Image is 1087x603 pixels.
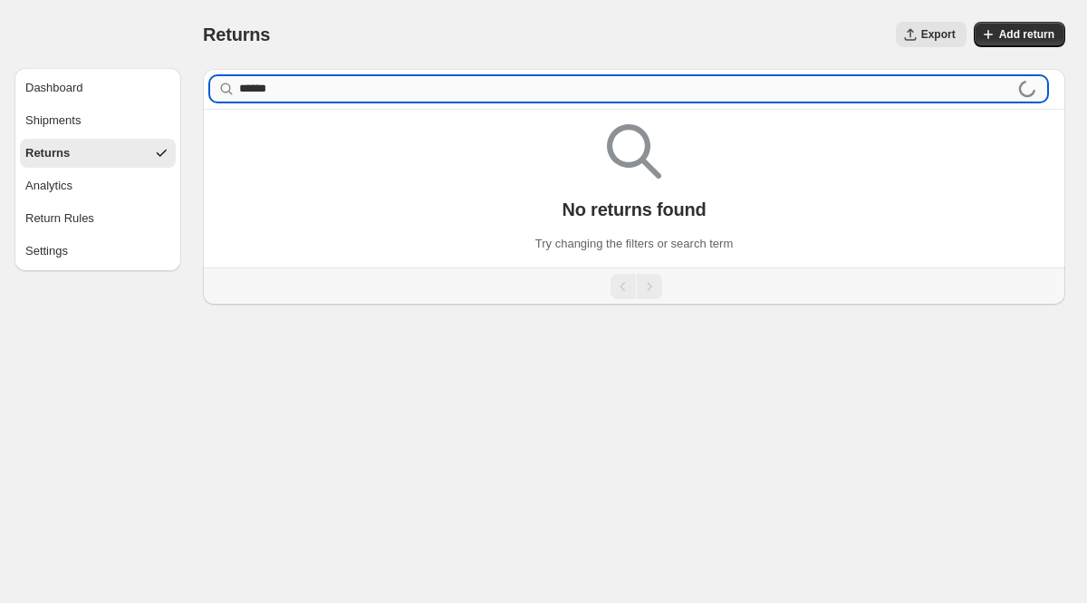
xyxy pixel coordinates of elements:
[203,24,270,44] span: Returns
[203,267,1065,305] nav: Pagination
[921,27,956,42] span: Export
[25,177,72,195] div: Analytics
[20,237,176,266] button: Settings
[25,242,68,260] div: Settings
[20,139,176,168] button: Returns
[25,144,70,162] div: Returns
[607,124,661,179] img: Empty search results
[25,209,94,228] div: Return Rules
[20,106,176,135] button: Shipments
[974,22,1065,47] button: Add return
[562,199,706,220] p: No returns found
[999,27,1054,42] span: Add return
[535,235,733,253] p: Try changing the filters or search term
[25,79,83,97] div: Dashboard
[20,171,176,200] button: Analytics
[25,112,81,130] div: Shipments
[20,73,176,102] button: Dashboard
[20,204,176,233] button: Return Rules
[896,22,967,47] button: Export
